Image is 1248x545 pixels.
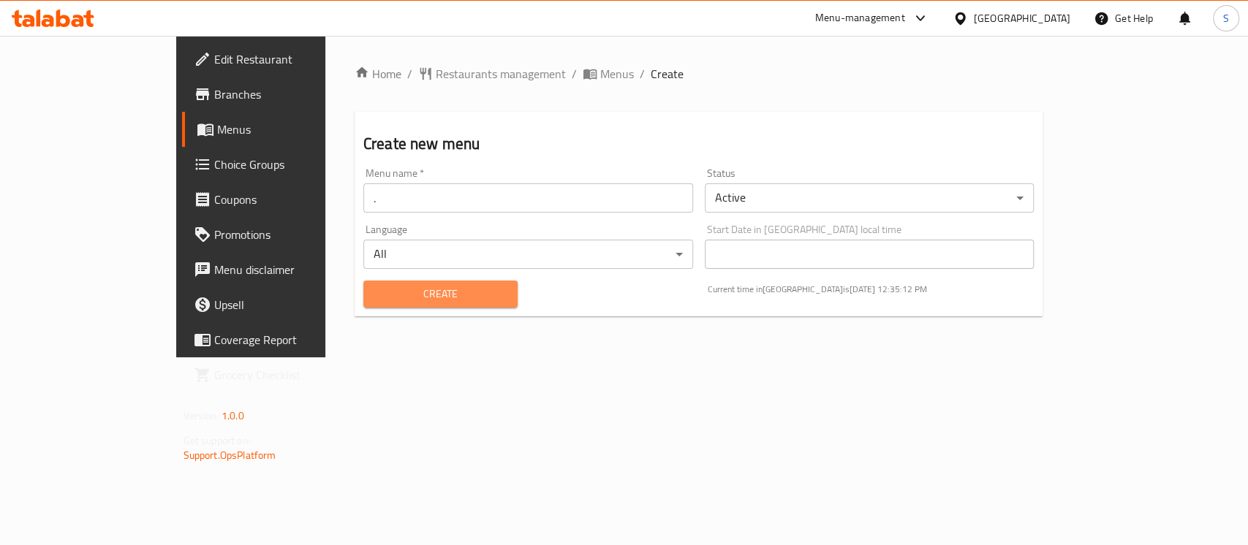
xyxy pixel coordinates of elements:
[974,10,1070,26] div: [GEOGRAPHIC_DATA]
[418,65,566,83] a: Restaurants management
[184,446,276,465] a: Support.OpsPlatform
[214,156,373,173] span: Choice Groups
[214,366,373,384] span: Grocery Checklist
[214,85,373,103] span: Branches
[363,281,518,308] button: Create
[640,65,645,83] li: /
[182,147,385,182] a: Choice Groups
[375,285,506,303] span: Create
[355,65,1043,83] nav: breadcrumb
[363,133,1035,155] h2: Create new menu
[182,112,385,147] a: Menus
[214,191,373,208] span: Coupons
[583,65,634,83] a: Menus
[217,121,373,138] span: Menus
[214,50,373,68] span: Edit Restaurant
[363,183,693,213] input: Please enter Menu name
[705,183,1035,213] div: Active
[214,261,373,278] span: Menu disclaimer
[214,226,373,243] span: Promotions
[572,65,577,83] li: /
[182,357,385,392] a: Grocery Checklist
[182,252,385,287] a: Menu disclaimer
[708,283,1035,296] p: Current time in [GEOGRAPHIC_DATA] is [DATE] 12:35:12 PM
[182,322,385,357] a: Coverage Report
[436,65,566,83] span: Restaurants management
[182,217,385,252] a: Promotions
[184,431,251,450] span: Get support on:
[182,182,385,217] a: Coupons
[214,331,373,348] span: Coverage Report
[1223,10,1229,26] span: S
[600,65,634,83] span: Menus
[363,240,693,269] div: All
[182,42,385,77] a: Edit Restaurant
[182,77,385,112] a: Branches
[182,287,385,322] a: Upsell
[407,65,412,83] li: /
[214,296,373,313] span: Upsell
[222,406,244,425] span: 1.0.0
[651,65,684,83] span: Create
[815,9,905,27] div: Menu-management
[184,406,219,425] span: Version:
